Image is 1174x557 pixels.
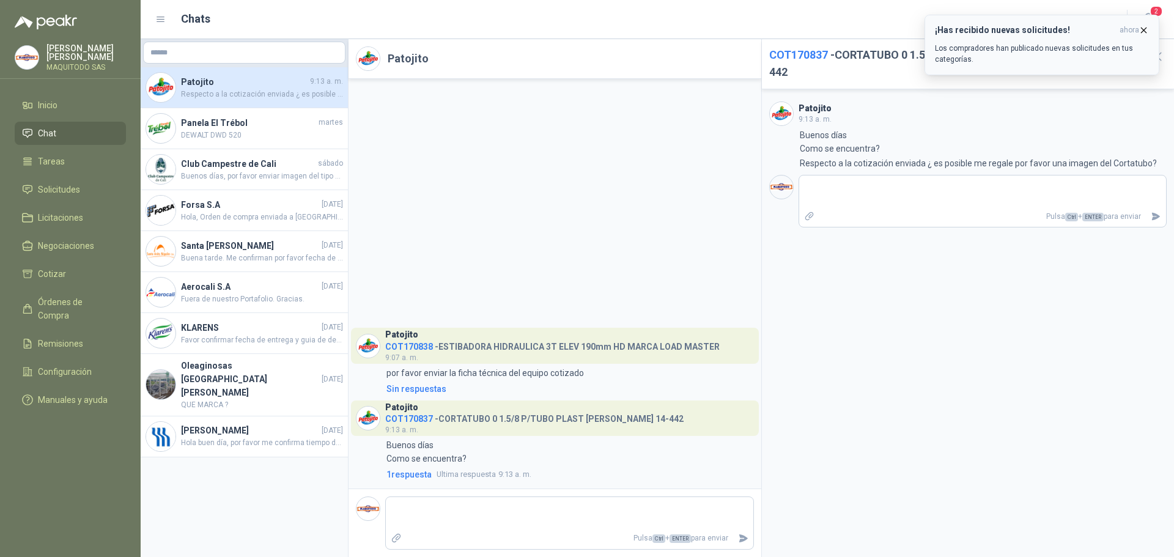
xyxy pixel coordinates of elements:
span: [DATE] [322,374,343,385]
span: ahora [1120,25,1139,35]
label: Adjuntar archivos [386,528,407,549]
span: Buena tarde. Me confirman por favor fecha de entrega. Gracias [181,253,343,264]
h4: Oleaginosas [GEOGRAPHIC_DATA][PERSON_NAME] [181,359,319,399]
p: Buenos días Como se encuentra? [800,128,880,155]
a: Company LogoOleaginosas [GEOGRAPHIC_DATA][PERSON_NAME][DATE]QUE MARCA ? [141,354,348,416]
h4: - CORTATUBO 0 1.5/8 P/TUBO PLAST [PERSON_NAME] 14-442 [385,411,684,422]
a: Sin respuestas [384,382,754,396]
span: COT170837 [385,414,433,424]
span: Remisiones [38,337,83,350]
h4: - ESTIBADORA HIDRAULICA 3T ELEV 190mm HD MARCA LOAD MASTER [385,339,720,350]
a: Company LogoPatojito9:13 a. m.Respecto a la cotización enviada ¿ es posible me regale por favor u... [141,67,348,108]
span: 9:13 a. m. [310,76,343,87]
img: Company Logo [356,497,380,520]
a: Tareas [15,150,126,173]
h2: - CORTATUBO 0 1.5/8 P/TUBO PLAST [PERSON_NAME] 14-442 [769,46,1140,81]
label: Adjuntar archivos [799,206,820,227]
p: por favor enviar la ficha técnica del equipo cotizado [386,366,584,380]
span: [DATE] [322,281,343,292]
img: Company Logo [770,175,793,199]
span: ENTER [670,534,691,543]
img: Company Logo [356,47,380,70]
span: DEWALT DWD 520 [181,130,343,141]
img: Company Logo [146,114,175,143]
span: Fuera de nuestro Portafolio. Gracias. [181,293,343,305]
span: Hola, Orden de compra enviada a [GEOGRAPHIC_DATA], este material se recogera. Me confirmas horari... [181,212,343,223]
span: ENTER [1082,213,1104,221]
a: Chat [15,122,126,145]
span: [DATE] [322,322,343,333]
span: martes [319,117,343,128]
span: 9:13 a. m. [385,426,418,434]
p: Buenos días Como se encuentra? [386,438,467,465]
button: 2 [1137,9,1159,31]
span: 1 respuesta [386,468,432,481]
h1: Chats [181,10,210,28]
span: Ctrl [652,534,665,543]
span: QUE MARCA ? [181,399,343,411]
img: Company Logo [15,46,39,69]
button: Enviar [733,528,753,549]
img: Company Logo [146,73,175,102]
p: [PERSON_NAME] [PERSON_NAME] [46,44,126,61]
h4: [PERSON_NAME] [181,424,319,437]
span: Favor confirmar fecha de entrega y guia de despacho. [181,334,343,346]
a: Licitaciones [15,206,126,229]
a: Company LogoAerocali S.A[DATE]Fuera de nuestro Portafolio. Gracias. [141,272,348,313]
span: Manuales y ayuda [38,393,108,407]
a: Company LogoPanela El TrébolmartesDEWALT DWD 520 [141,108,348,149]
a: Company LogoForsa S.A[DATE]Hola, Orden de compra enviada a [GEOGRAPHIC_DATA], este material se re... [141,190,348,231]
a: Inicio [15,94,126,117]
h3: Patojito [385,404,418,411]
h4: Aerocali S.A [181,280,319,293]
span: Ultima respuesta [437,468,496,481]
span: Configuración [38,365,92,378]
img: Logo peakr [15,15,77,29]
a: Configuración [15,360,126,383]
a: Negociaciones [15,234,126,257]
img: Company Logo [146,155,175,184]
a: Manuales y ayuda [15,388,126,411]
button: ¡Has recibido nuevas solicitudes!ahora Los compradores han publicado nuevas solicitudes en tus ca... [925,15,1159,75]
span: Hola buen día, por favor me confirma tiempo de garantía por defectos de fabrica [181,437,343,449]
h3: ¡Has recibido nuevas solicitudes! [935,25,1115,35]
p: Pulsa + para enviar [407,528,733,549]
p: Los compradores han publicado nuevas solicitudes en tus categorías. [935,43,1149,65]
span: [DATE] [322,425,343,437]
a: Company Logo[PERSON_NAME][DATE]Hola buen día, por favor me confirma tiempo de garantía por defect... [141,416,348,457]
div: Sin respuestas [386,382,446,396]
span: Tareas [38,155,65,168]
span: Inicio [38,98,57,112]
span: Cotizar [38,267,66,281]
span: Respecto a la cotización enviada ¿ es posible me regale por favor una imagen del Cortatubo? [181,89,343,100]
span: Órdenes de Compra [38,295,114,322]
span: Buenos días, por favor enviar imagen del tipo de llave que requiere, y especificar si pulgadas o ... [181,171,343,182]
p: MAQUITODO SAS [46,64,126,71]
img: Company Logo [146,422,175,451]
h3: Patojito [385,331,418,338]
img: Company Logo [356,407,380,430]
img: Company Logo [146,196,175,225]
img: Company Logo [146,237,175,266]
h3: Patojito [799,105,832,112]
span: COT170837 [769,48,828,61]
img: Company Logo [146,370,175,399]
span: COT170838 [385,342,433,352]
p: Pulsa + para enviar [819,206,1146,227]
a: Company LogoClub Campestre de CalisábadoBuenos días, por favor enviar imagen del tipo de llave qu... [141,149,348,190]
a: Solicitudes [15,178,126,201]
h4: Club Campestre de Cali [181,157,316,171]
h4: Panela El Trébol [181,116,316,130]
h4: KLARENS [181,321,319,334]
span: sábado [318,158,343,169]
span: Chat [38,127,56,140]
p: Respecto a la cotización enviada ¿ es posible me regale por favor una imagen del Cortatubo? [800,157,1157,170]
span: Solicitudes [38,183,80,196]
img: Company Logo [146,319,175,348]
img: Company Logo [770,102,793,125]
a: Company LogoKLARENS[DATE]Favor confirmar fecha de entrega y guia de despacho. [141,313,348,354]
h4: Forsa S.A [181,198,319,212]
button: Enviar [1146,206,1166,227]
a: Órdenes de Compra [15,290,126,327]
a: Cotizar [15,262,126,286]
